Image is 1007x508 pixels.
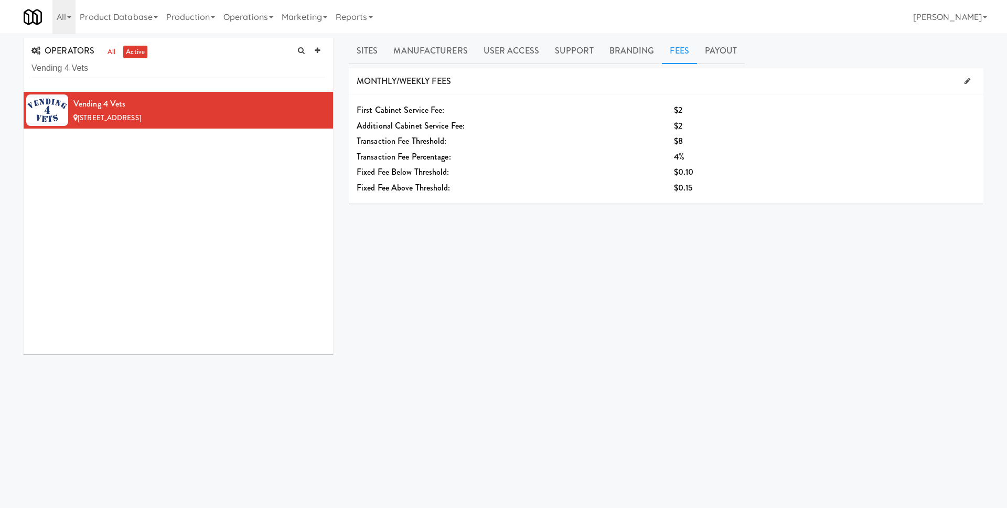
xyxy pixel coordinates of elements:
a: Branding [602,38,662,64]
input: Search Operator [31,59,325,78]
a: all [105,46,118,59]
a: Fees [662,38,697,64]
div: Vending 4 Vets [73,96,325,112]
img: Micromart [24,8,42,26]
span: 4% [674,151,684,163]
span: $8 [674,135,683,147]
a: User Access [476,38,547,64]
span: First Cabinet Service Fee: [357,104,445,116]
span: [STREET_ADDRESS] [78,113,141,123]
a: Sites [349,38,386,64]
span: MONTHLY/WEEKLY FEES [357,75,451,87]
a: Support [547,38,602,64]
a: active [123,46,147,59]
span: $0.10 [674,166,694,178]
span: OPERATORS [31,45,94,57]
span: Fixed Fee Below Threshold: [357,166,449,178]
li: Vending 4 Vets[STREET_ADDRESS] [24,92,333,129]
span: Additional Cabinet Service Fee: [357,120,465,132]
span: $0.15 [674,182,693,194]
a: Manufacturers [385,38,475,64]
span: Transaction Fee Percentage: [357,151,451,163]
span: $2 [674,120,682,132]
a: Payout [697,38,745,64]
span: Fixed Fee Above Threshold: [357,182,451,194]
span: $2 [674,104,682,116]
span: Transaction Fee Threshold: [357,135,447,147]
